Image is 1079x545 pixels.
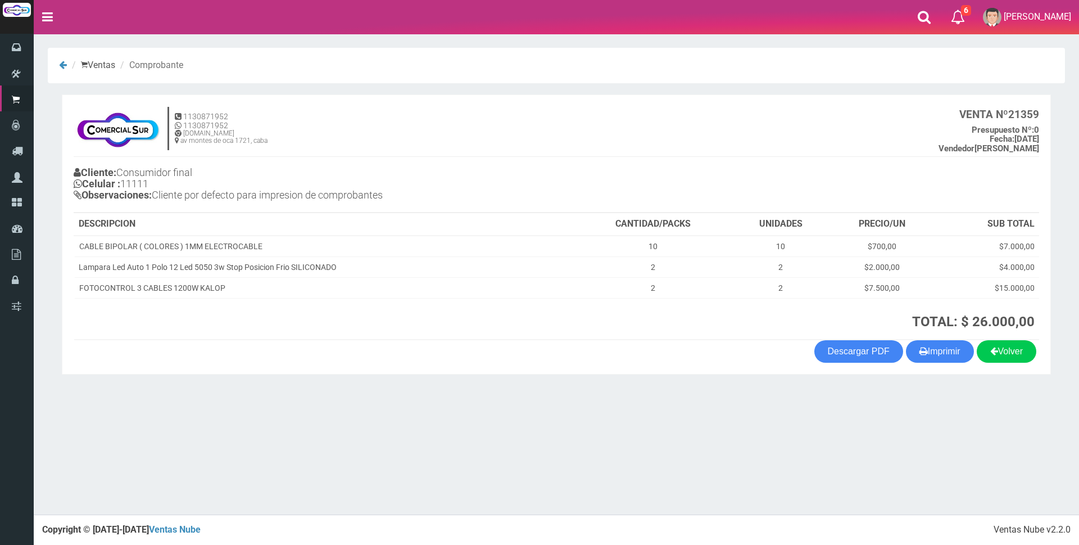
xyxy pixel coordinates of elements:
[74,236,574,257] td: CABLE BIPOLAR ( COLORES ) 1MM ELECTROCABLE
[972,125,1034,135] strong: Presupuesto Nº:
[574,236,732,257] td: 10
[906,340,974,363] button: Imprimir
[961,5,971,16] span: 6
[959,108,1008,121] strong: VENTA Nº
[934,236,1039,257] td: $7.000,00
[732,256,829,277] td: 2
[829,277,933,298] td: $7.500,00
[934,277,1039,298] td: $15.000,00
[74,106,162,151] img: f695dc5f3a855ddc19300c990e0c55a2.jpg
[934,213,1039,236] th: SUB TOTAL
[74,178,120,190] b: Celular :
[149,524,201,535] a: Ventas Nube
[934,256,1039,277] td: $4.000,00
[574,256,732,277] td: 2
[175,112,268,130] h5: 1130871952 1130871952
[74,164,556,206] h4: Consumidor final 11111 Cliente por defecto para impresion de comprobantes
[1004,11,1071,22] span: [PERSON_NAME]
[994,524,1071,537] div: Ventas Nube v2.2.0
[74,189,152,201] b: Observaciones:
[990,134,1039,144] b: [DATE]
[959,108,1039,121] b: 21359
[74,213,574,236] th: DESCRIPCION
[42,524,201,535] strong: Copyright © [DATE]-[DATE]
[912,314,1035,330] strong: TOTAL: $ 26.000,00
[574,213,732,236] th: CANTIDAD/PACKS
[829,256,933,277] td: $2.000,00
[732,213,829,236] th: UNIDADES
[732,236,829,257] td: 10
[74,166,116,178] b: Cliente:
[814,340,903,363] a: Descargar PDF
[977,340,1036,363] a: Volver
[829,236,933,257] td: $700,00
[3,3,31,17] img: Logo grande
[972,125,1039,135] b: 0
[990,134,1014,144] strong: Fecha:
[983,8,1001,26] img: User Image
[732,277,829,298] td: 2
[574,277,732,298] td: 2
[829,213,933,236] th: PRECIO/UN
[939,143,1039,154] b: [PERSON_NAME]
[69,59,115,72] li: Ventas
[939,143,974,154] strong: Vendedor
[175,130,268,145] h6: [DOMAIN_NAME] av montes de oca 1721, caba
[74,277,574,298] td: FOTOCONTROL 3 CABLES 1200W KALOP
[117,59,183,72] li: Comprobante
[74,256,574,277] td: Lampara Led Auto 1 Polo 12 Led 5050 3w Stop Posicion Frio SILICONADO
